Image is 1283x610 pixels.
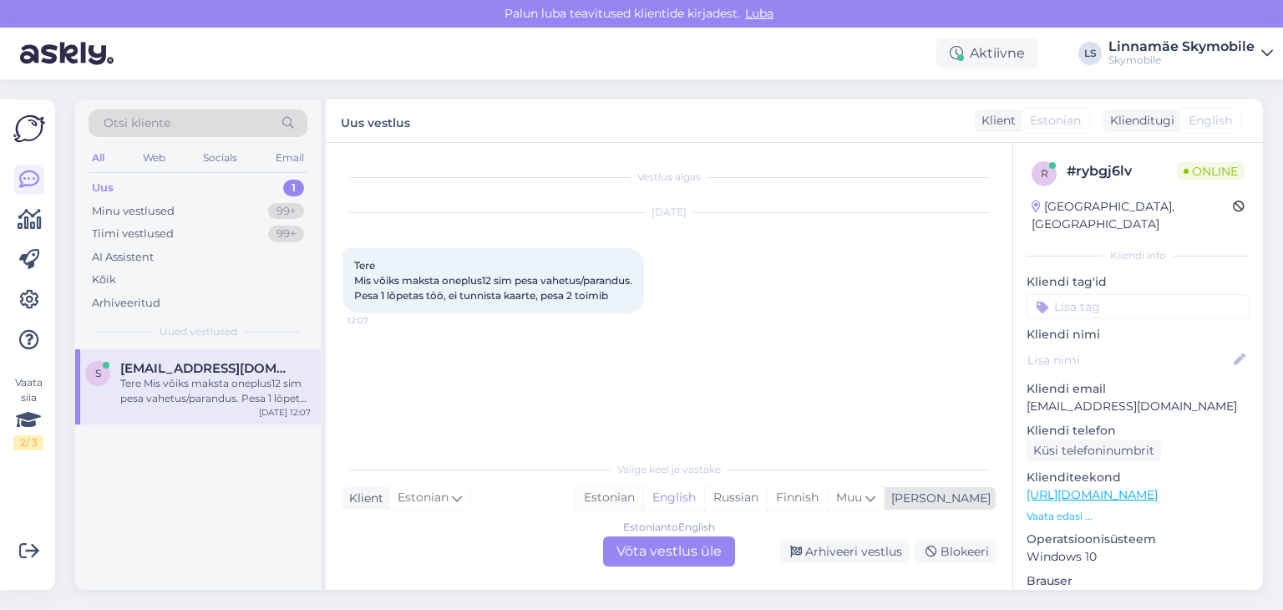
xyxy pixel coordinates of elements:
p: Brauser [1027,572,1250,590]
input: Lisa tag [1027,294,1250,319]
p: Windows 10 [1027,548,1250,566]
div: Klient [975,112,1016,130]
a: Linnamäe SkymobileSkymobile [1108,40,1273,67]
div: Tiimi vestlused [92,226,174,242]
span: stennukas@hotmail.com [120,361,294,376]
a: [URL][DOMAIN_NAME] [1027,487,1158,502]
div: Valige keel ja vastake [342,462,996,477]
div: Arhiveeritud [92,295,160,312]
div: Arhiveeri vestlus [780,541,909,563]
div: Uus [92,180,114,196]
span: Estonian [398,489,449,507]
div: Blokeeri [915,541,996,563]
div: [DATE] [342,205,996,220]
div: Russian [704,485,767,511]
span: s [95,367,101,379]
div: Kõik [92,272,116,288]
div: Kliendi info [1027,248,1250,263]
span: Muu [836,490,862,505]
span: Estonian [1030,112,1081,130]
p: Klienditeekond [1027,469,1250,486]
div: Aktiivne [936,38,1038,69]
p: Kliendi nimi [1027,326,1250,343]
div: Minu vestlused [92,203,175,220]
span: r [1041,167,1048,180]
div: Vaata siia [13,375,43,450]
div: Estonian [576,485,643,511]
div: 99+ [268,203,304,220]
div: 1 [283,180,304,196]
img: Askly Logo [13,113,45,145]
span: 12:07 [347,314,410,327]
div: [GEOGRAPHIC_DATA], [GEOGRAPHIC_DATA] [1032,198,1233,233]
div: Socials [200,147,241,169]
span: Otsi kliente [104,114,170,132]
span: English [1189,112,1232,130]
div: 2 / 3 [13,435,43,450]
div: [DATE] 12:07 [259,406,311,419]
div: LS [1078,42,1102,65]
p: Kliendi tag'id [1027,273,1250,291]
p: Kliendi telefon [1027,422,1250,440]
div: Tere Mis võiks maksta oneplus12 sim pesa vahetus/parandus. Pesa 1 lõpetas töö, ei tunnista kaarte... [120,376,311,406]
div: English [643,485,704,511]
p: [EMAIL_ADDRESS][DOMAIN_NAME] [1027,398,1250,415]
div: Estonian to English [623,520,715,535]
span: Luba [740,6,778,21]
p: Operatsioonisüsteem [1027,531,1250,548]
div: Email [272,147,307,169]
div: # rybgj6lv [1067,161,1177,181]
div: All [89,147,108,169]
div: Vestlus algas [342,170,996,185]
div: 99+ [268,226,304,242]
div: Linnamäe Skymobile [1108,40,1255,53]
span: Tere Mis võiks maksta oneplus12 sim pesa vahetus/parandus. Pesa 1 lõpetas töö, ei tunnista kaarte... [354,259,632,302]
div: [PERSON_NAME] [885,490,991,507]
div: Küsi telefoninumbrit [1027,440,1161,462]
span: Uued vestlused [160,324,237,339]
div: Web [139,147,169,169]
div: AI Assistent [92,249,154,266]
p: Kliendi email [1027,380,1250,398]
input: Lisa nimi [1027,351,1230,369]
label: Uus vestlus [341,109,410,132]
div: Skymobile [1108,53,1255,67]
div: Finnish [767,485,827,511]
div: Klienditugi [1103,112,1174,130]
div: Klient [342,490,383,507]
div: Võta vestlus üle [603,536,735,567]
span: Online [1177,162,1245,180]
p: Vaata edasi ... [1027,509,1250,524]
